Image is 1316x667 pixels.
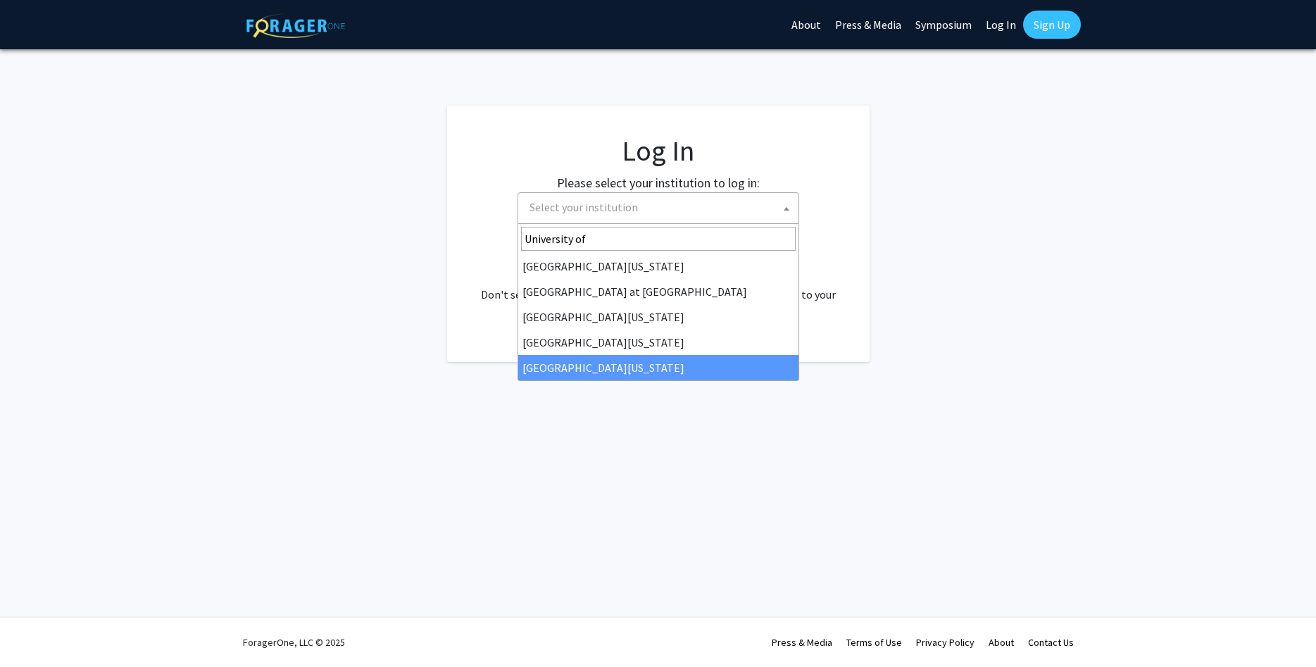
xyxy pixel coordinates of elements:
[518,330,798,355] li: [GEOGRAPHIC_DATA][US_STATE]
[916,636,975,649] a: Privacy Policy
[475,134,841,168] h1: Log In
[518,254,798,279] li: [GEOGRAPHIC_DATA][US_STATE]
[518,192,799,224] span: Select your institution
[11,604,60,656] iframe: Chat
[557,173,760,192] label: Please select your institution to log in:
[518,279,798,304] li: [GEOGRAPHIC_DATA] at [GEOGRAPHIC_DATA]
[1028,636,1074,649] a: Contact Us
[475,252,841,320] div: No account? . Don't see your institution? about bringing ForagerOne to your institution.
[246,13,345,38] img: ForagerOne Logo
[529,200,638,214] span: Select your institution
[846,636,902,649] a: Terms of Use
[521,227,796,251] input: Search
[989,636,1014,649] a: About
[518,355,798,380] li: [GEOGRAPHIC_DATA][US_STATE]
[1023,11,1081,39] a: Sign Up
[243,618,345,667] div: ForagerOne, LLC © 2025
[524,193,798,222] span: Select your institution
[518,304,798,330] li: [GEOGRAPHIC_DATA][US_STATE]
[772,636,832,649] a: Press & Media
